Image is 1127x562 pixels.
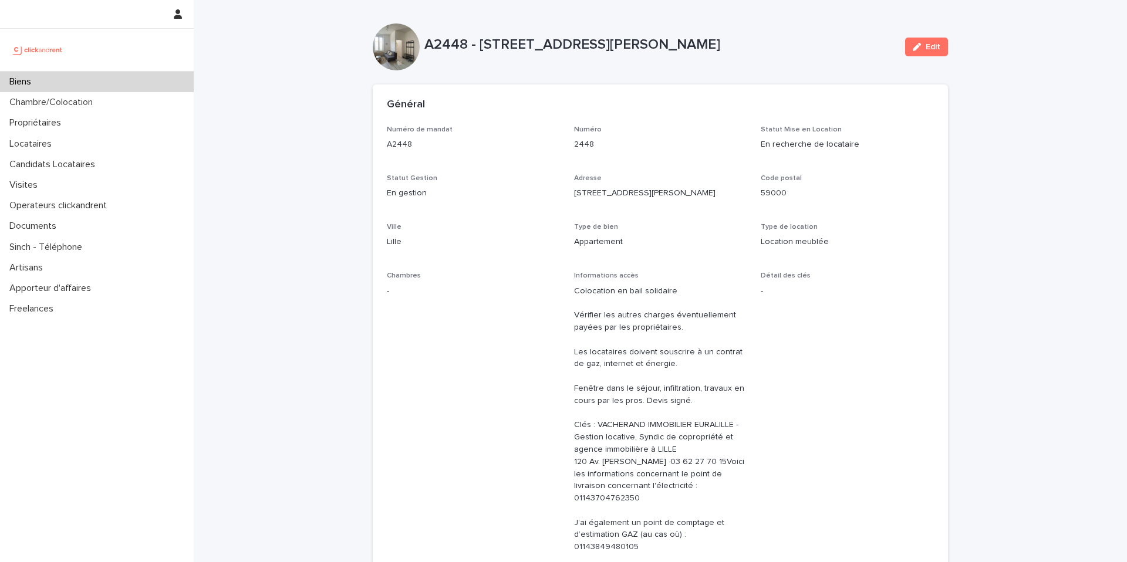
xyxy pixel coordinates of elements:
span: Edit [926,43,940,51]
span: Statut Mise en Location [761,126,842,133]
p: Chambre/Colocation [5,97,102,108]
p: Apporteur d'affaires [5,283,100,294]
p: [STREET_ADDRESS][PERSON_NAME] [574,187,747,199]
span: Type de bien [574,224,618,231]
p: Propriétaires [5,117,70,128]
span: Informations accès [574,272,639,279]
button: Edit [905,38,948,56]
p: Appartement [574,236,747,248]
p: 2448 [574,138,747,151]
span: Détail des clés [761,272,811,279]
span: Statut Gestion [387,175,437,182]
h2: Général [387,99,425,111]
p: A2448 - [STREET_ADDRESS][PERSON_NAME] [424,36,896,53]
p: Locataires [5,138,61,150]
p: Artisans [5,262,52,273]
span: Type de location [761,224,818,231]
span: Code postal [761,175,802,182]
p: Biens [5,76,41,87]
p: En recherche de locataire [761,138,934,151]
span: Adresse [574,175,602,182]
p: Location meublée [761,236,934,248]
span: Chambres [387,272,421,279]
span: Ville [387,224,401,231]
p: Candidats Locataires [5,159,104,170]
p: Visites [5,180,47,191]
ringoverc2c-84e06f14122c: Call with Ringover [670,458,727,466]
span: Numéro [574,126,602,133]
p: - [761,285,934,297]
span: Numéro de mandat [387,126,453,133]
p: Operateurs clickandrent [5,200,116,211]
img: UCB0brd3T0yccxBKYDjQ [9,38,66,62]
p: - [387,285,560,297]
p: Lille [387,236,560,248]
ringoverc2c-number-84e06f14122c: 03 62 27 70 15 [670,458,727,466]
p: A2448 [387,138,560,151]
p: Documents [5,221,66,232]
p: En gestion [387,187,560,199]
p: Freelances [5,303,63,314]
p: Sinch - Téléphone [5,242,92,253]
p: 59000 [761,187,934,199]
